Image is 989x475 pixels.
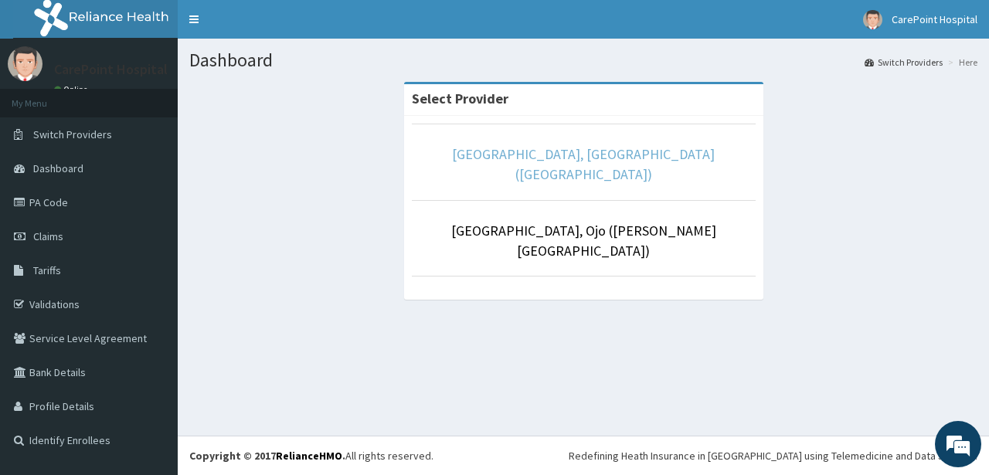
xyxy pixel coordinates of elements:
p: CarePoint Hospital [54,63,168,76]
span: Tariffs [33,263,61,277]
a: [GEOGRAPHIC_DATA], [GEOGRAPHIC_DATA] ([GEOGRAPHIC_DATA]) [452,145,715,183]
img: User Image [863,10,882,29]
h1: Dashboard [189,50,977,70]
strong: Select Provider [412,90,508,107]
a: Online [54,84,91,95]
span: CarePoint Hospital [892,12,977,26]
strong: Copyright © 2017 . [189,449,345,463]
footer: All rights reserved. [178,436,989,475]
div: Redefining Heath Insurance in [GEOGRAPHIC_DATA] using Telemedicine and Data Science! [569,448,977,463]
a: [GEOGRAPHIC_DATA], Ojo ([PERSON_NAME][GEOGRAPHIC_DATA]) [451,222,716,260]
li: Here [944,56,977,69]
span: Claims [33,229,63,243]
img: User Image [8,46,42,81]
a: Switch Providers [865,56,943,69]
span: Switch Providers [33,127,112,141]
a: RelianceHMO [276,449,342,463]
span: Dashboard [33,161,83,175]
